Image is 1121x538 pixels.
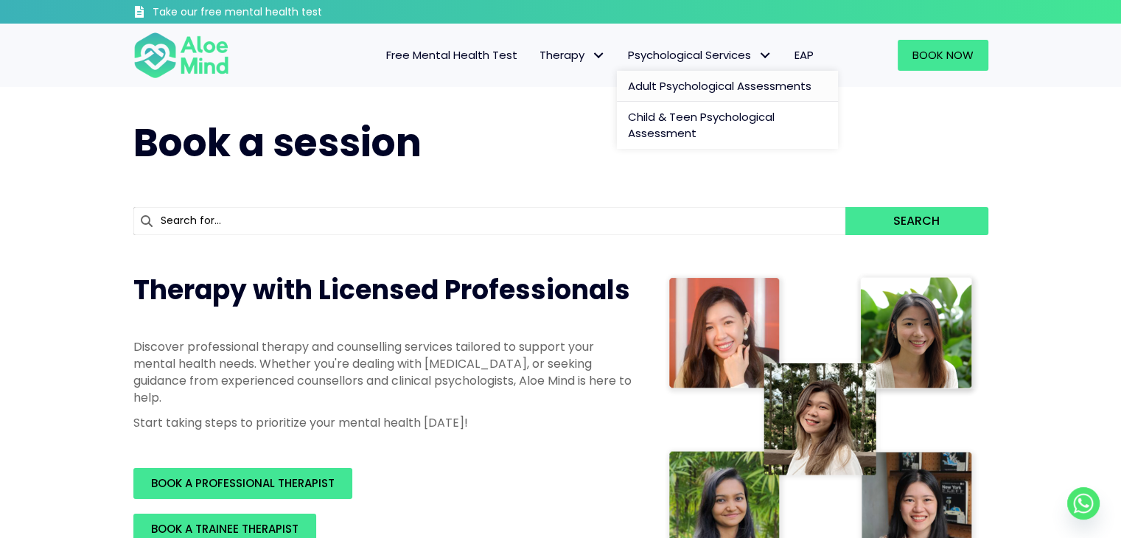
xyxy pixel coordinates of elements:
a: English [938,1,963,18]
a: Adult Psychological Assessments [617,68,838,99]
nav: Menu [248,37,825,68]
span: Book Now [912,44,974,60]
a: Free Mental Health Test [375,37,528,68]
a: Child & Teen Psychological Assessment [617,99,838,147]
span: Therapy: submenu [588,42,610,63]
a: Book Now [898,37,988,68]
span: EAP [795,44,814,60]
a: EAP [783,37,825,68]
a: Whatsapp [1067,487,1100,520]
button: Search [845,204,988,232]
a: Take our free mental health test [133,4,401,21]
a: TherapyTherapy: submenu [528,37,617,68]
span: Psychological Services [628,44,772,60]
h3: Take our free mental health test [153,4,401,18]
span: Psychological Services: submenu [755,42,776,63]
p: Start taking steps to prioritize your mental health [DATE]! [133,411,635,428]
p: Discover professional therapy and counselling services tailored to support your mental health nee... [133,335,635,404]
span: BOOK A PROFESSIONAL THERAPIST [151,472,335,488]
a: Malay [963,1,988,18]
a: BOOK A PROFESSIONAL THERAPIST [133,465,352,496]
a: Psychological ServicesPsychological Services: submenu [617,37,783,68]
span: Free Mental Health Test [386,44,517,60]
img: Aloe mind Logo [133,28,229,77]
input: Search for... [133,204,846,232]
span: BOOK A TRAINEE THERAPIST [151,518,298,534]
span: Therapy with Licensed Professionals [133,268,630,306]
img: ms [963,1,987,19]
span: Therapy [539,44,606,60]
span: Child & Teen Psychological Assessment [628,107,775,139]
img: en [938,1,962,19]
span: Book a session [133,113,422,167]
span: Adult Psychological Assessments [628,75,811,91]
